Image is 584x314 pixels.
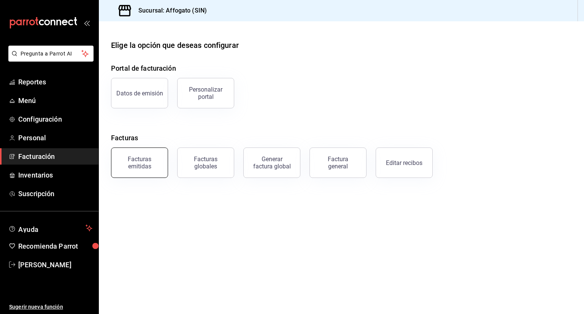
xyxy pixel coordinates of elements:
[111,133,572,143] h4: Facturas
[18,260,92,270] span: [PERSON_NAME]
[18,114,92,124] span: Configuración
[243,147,300,178] button: Generar factura global
[111,40,239,51] div: Elige la opción que deseas configurar
[111,63,572,73] h4: Portal de facturación
[18,133,92,143] span: Personal
[111,78,168,108] button: Datos de emisión
[8,46,94,62] button: Pregunta a Parrot AI
[111,147,168,178] button: Facturas emitidas
[309,147,367,178] button: Factura general
[18,77,92,87] span: Reportes
[18,170,92,180] span: Inventarios
[18,151,92,162] span: Facturación
[386,159,422,167] div: Editar recibos
[18,224,83,233] span: Ayuda
[9,303,92,311] span: Sugerir nueva función
[84,20,90,26] button: open_drawer_menu
[5,55,94,63] a: Pregunta a Parrot AI
[319,155,357,170] div: Factura general
[116,90,163,97] div: Datos de emisión
[116,155,163,170] div: Facturas emitidas
[182,86,229,100] div: Personalizar portal
[21,50,82,58] span: Pregunta a Parrot AI
[18,241,92,251] span: Recomienda Parrot
[182,155,229,170] div: Facturas globales
[132,6,207,15] h3: Sucursal: Affogato (SIN)
[177,147,234,178] button: Facturas globales
[177,78,234,108] button: Personalizar portal
[18,95,92,106] span: Menú
[376,147,433,178] button: Editar recibos
[18,189,92,199] span: Suscripción
[253,155,291,170] div: Generar factura global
